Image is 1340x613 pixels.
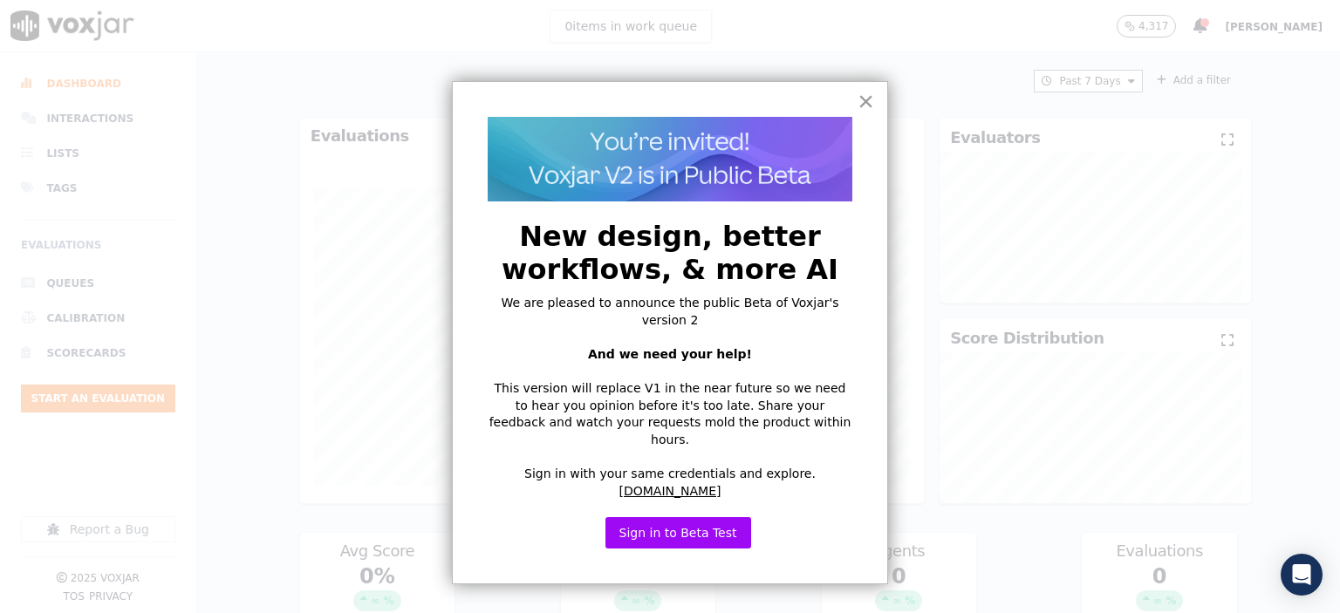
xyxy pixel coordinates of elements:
span: Sign in with your same credentials and explore. [524,467,816,480]
div: Open Intercom Messenger [1281,554,1323,596]
button: Sign in to Beta Test [605,517,751,548]
p: We are pleased to announce the public Beta of Voxjar's version 2 [488,295,852,329]
h2: New design, better workflows, & more AI [488,220,852,287]
p: This version will replace V1 in the near future so we need to hear you opinion before it's too la... [488,380,852,448]
a: [DOMAIN_NAME] [619,484,721,498]
strong: And we need your help! [588,347,752,361]
button: Close [858,87,874,115]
